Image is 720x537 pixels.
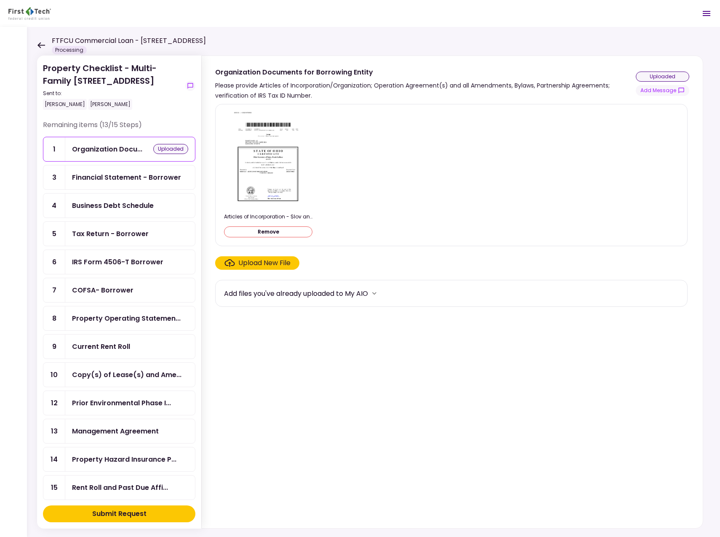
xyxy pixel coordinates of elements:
a: 8Property Operating Statements [43,306,195,331]
div: uploaded [153,144,188,154]
div: Sent to: [43,90,182,97]
div: [PERSON_NAME] [88,99,132,110]
a: 5Tax Return - Borrower [43,221,195,246]
div: Tax Return - Borrower [72,229,149,239]
div: Organization Documents for Borrowing EntityPlease provide Articles of Incorporation/Organization;... [201,56,703,529]
div: 5 [43,222,65,246]
a: 13Management Agreement [43,419,195,444]
div: Current Rent Roll [72,341,130,352]
div: Property Hazard Insurance Policy and Liability Insurance Policy [72,454,176,465]
div: 7 [43,278,65,302]
div: 6 [43,250,65,274]
div: Articles of Incorporation - Slov and Slov LLC.pdf [224,213,312,221]
div: Property Checklist - Multi-Family [STREET_ADDRESS] [43,62,182,110]
div: Organization Documents for Borrowing Entity [72,144,142,154]
div: 8 [43,306,65,330]
div: Copy(s) of Lease(s) and Amendment(s) [72,370,181,380]
a: 15Rent Roll and Past Due Affidavit [43,475,195,500]
div: [PERSON_NAME] [43,99,87,110]
div: Upload New File [238,258,291,268]
div: 4 [43,194,65,218]
div: IRS Form 4506-T Borrower [72,257,163,267]
div: Rent Roll and Past Due Affidavit [72,482,168,493]
a: 6IRS Form 4506-T Borrower [43,250,195,274]
button: more [368,287,381,300]
a: 7COFSA- Borrower [43,278,195,303]
div: uploaded [636,72,689,82]
div: Processing [52,46,87,54]
div: 10 [43,363,65,387]
button: Submit Request [43,505,195,522]
div: 9 [43,335,65,359]
div: 1 [43,137,65,161]
button: Remove [224,226,312,237]
span: Click here to upload the required document [215,256,299,270]
button: show-messages [185,81,195,91]
button: show-messages [636,85,689,96]
div: 12 [43,391,65,415]
a: 1Organization Documents for Borrowing Entityuploaded [43,137,195,162]
div: Remaining items (13/15 Steps) [43,120,195,137]
a: 12Prior Environmental Phase I and/or Phase II [43,391,195,415]
div: 15 [43,476,65,500]
div: Management Agreement [72,426,159,436]
img: Partner icon [8,7,51,20]
a: 10Copy(s) of Lease(s) and Amendment(s) [43,362,195,387]
div: 14 [43,447,65,471]
a: 9Current Rent Roll [43,334,195,359]
h1: FTFCU Commercial Loan - [STREET_ADDRESS] [52,36,206,46]
a: 3Financial Statement - Borrower [43,165,195,190]
div: COFSA- Borrower [72,285,133,295]
div: Business Debt Schedule [72,200,154,211]
button: Open menu [696,3,717,24]
div: Financial Statement - Borrower [72,172,181,183]
div: Submit Request [92,509,147,519]
div: 3 [43,165,65,189]
a: 14Property Hazard Insurance Policy and Liability Insurance Policy [43,447,195,472]
div: Add files you've already uploaded to My AIO [224,288,368,299]
div: Prior Environmental Phase I and/or Phase II [72,398,171,408]
div: Organization Documents for Borrowing Entity [215,67,636,77]
div: Property Operating Statements [72,313,181,324]
a: 4Business Debt Schedule [43,193,195,218]
div: Please provide Articles of Incorporation/Organization; Operation Agreement(s) and all Amendments,... [215,80,636,101]
div: 13 [43,419,65,443]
